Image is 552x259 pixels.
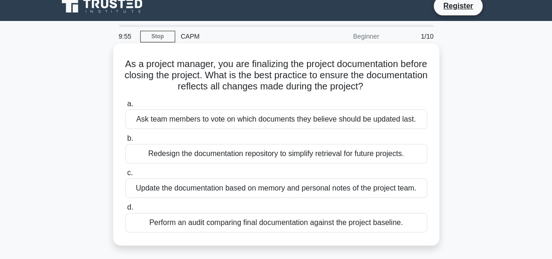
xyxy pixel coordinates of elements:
span: b. [127,134,133,142]
div: Redesign the documentation repository to simplify retrieval for future projects. [125,144,427,164]
span: c. [127,169,133,177]
h5: As a project manager, you are finalizing the project documentation before closing the project. Wh... [124,58,428,93]
div: Beginner [303,27,385,46]
span: d. [127,203,133,211]
div: 9:55 [113,27,140,46]
a: Stop [140,31,175,42]
div: Perform an audit comparing final documentation against the project baseline. [125,213,427,232]
span: a. [127,100,133,108]
div: 1/10 [385,27,439,46]
div: Ask team members to vote on which documents they believe should be updated last. [125,109,427,129]
div: CAPM [175,27,303,46]
div: Update the documentation based on memory and personal notes of the project team. [125,178,427,198]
